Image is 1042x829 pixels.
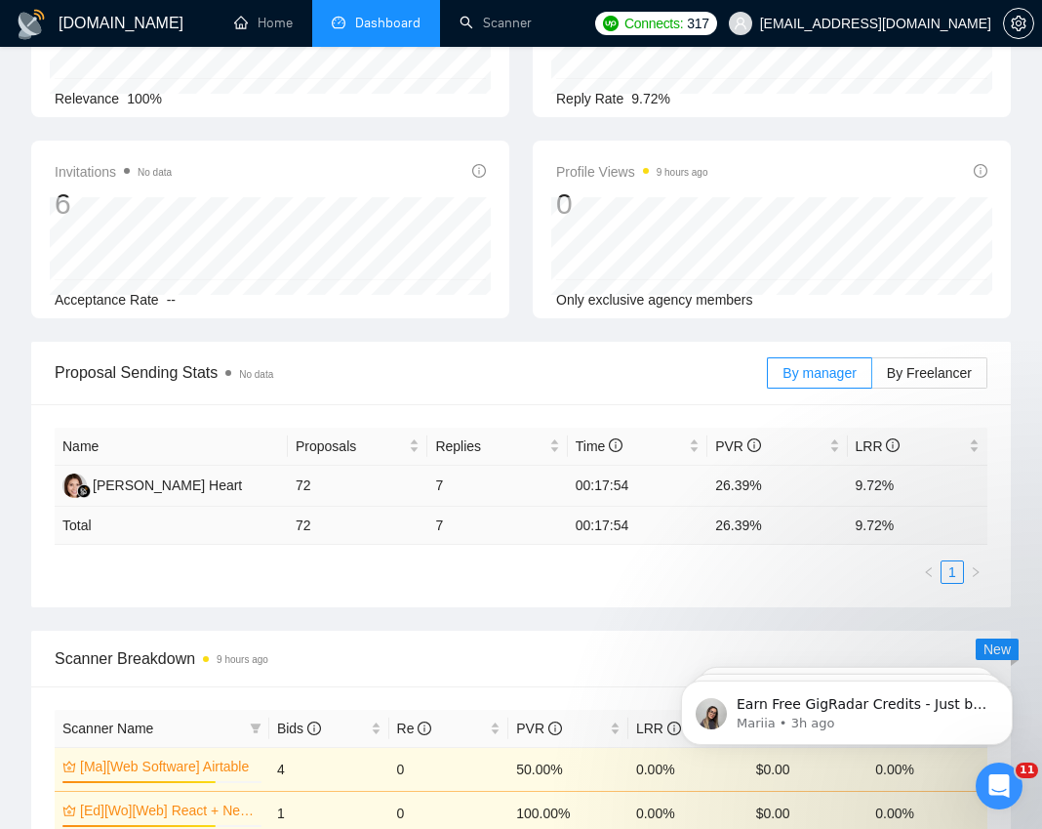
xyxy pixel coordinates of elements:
[246,714,265,743] span: filter
[917,560,941,584] button: left
[472,164,486,178] span: info-circle
[307,722,321,735] span: info-circle
[296,435,405,457] span: Proposals
[576,438,622,454] span: Time
[55,292,159,308] span: Acceptance Rate
[556,160,708,184] span: Profile Views
[568,466,707,507] td: 00:17:54
[556,292,753,308] span: Only exclusive agency members
[568,507,707,545] td: 00:17:54
[93,475,242,496] div: [PERSON_NAME] Heart
[715,438,761,454] span: PVR
[941,560,964,584] li: 1
[55,428,288,466] th: Name
[848,507,987,545] td: 9.72 %
[923,566,935,578] span: left
[55,186,172,223] div: 6
[624,13,683,34] span: Connects:
[288,466,427,507] td: 72
[734,17,747,30] span: user
[976,763,1022,809] iframe: Intercom live chat
[747,438,761,452] span: info-circle
[62,474,87,498] img: KH
[886,438,900,452] span: info-circle
[16,9,47,40] img: logo
[138,167,172,178] span: No data
[556,91,623,106] span: Reply Rate
[127,91,162,106] span: 100%
[636,721,681,736] span: LRR
[657,167,708,178] time: 9 hours ago
[631,91,670,106] span: 9.72%
[288,428,427,466] th: Proposals
[782,365,856,381] span: By manager
[887,365,972,381] span: By Freelancer
[80,800,258,821] a: [Ed][Wo][Web] React + Next.js
[55,91,119,106] span: Relevance
[707,507,847,545] td: 26.39 %
[55,507,288,545] td: Total
[62,760,76,773] span: crown
[269,747,389,791] td: 4
[974,164,987,178] span: info-circle
[80,756,258,777] a: [Ma][Web Software] Airtable
[1003,8,1034,39] button: setting
[603,16,619,31] img: upwork-logo.png
[389,747,509,791] td: 0
[77,484,91,498] img: gigradar-bm.png
[55,160,172,184] span: Invitations
[687,13,708,34] span: 317
[288,507,427,545] td: 72
[239,369,273,380] span: No data
[964,560,987,584] button: right
[167,292,176,308] span: --
[62,721,153,736] span: Scanner Name
[556,186,708,223] div: 0
[856,438,901,454] span: LRR
[427,507,567,545] td: 7
[516,721,562,736] span: PVR
[62,804,76,817] span: crown
[628,747,748,791] td: 0.00%
[55,360,767,385] span: Proposal Sending Stats
[548,722,562,735] span: info-circle
[332,16,345,29] span: dashboard
[848,466,987,507] td: 9.72%
[277,721,321,736] span: Bids
[62,477,242,492] a: KH[PERSON_NAME] Heart
[234,15,293,31] a: homeHome
[917,560,941,584] li: Previous Page
[250,723,261,734] span: filter
[427,428,567,466] th: Replies
[652,640,1042,776] iframe: Intercom notifications message
[964,560,987,584] li: Next Page
[508,747,628,791] td: 50.00%
[942,561,963,583] a: 1
[1003,16,1034,31] a: setting
[355,15,421,31] span: Dashboard
[460,15,532,31] a: searchScanner
[55,646,987,671] span: Scanner Breakdown
[397,721,432,736] span: Re
[970,566,982,578] span: right
[217,654,268,665] time: 9 hours ago
[609,438,622,452] span: info-circle
[1016,763,1038,778] span: 11
[427,466,567,507] td: 7
[707,466,847,507] td: 26.39%
[435,435,544,457] span: Replies
[1004,16,1033,31] span: setting
[418,722,431,735] span: info-circle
